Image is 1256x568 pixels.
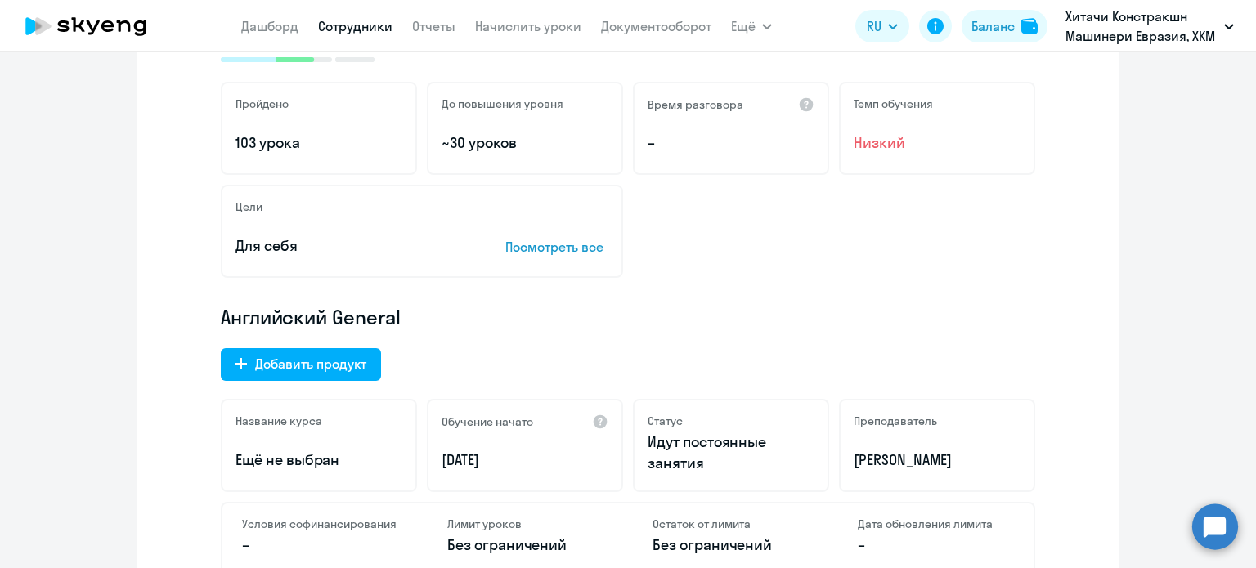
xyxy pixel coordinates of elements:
p: Без ограничений [653,534,809,556]
a: Дашборд [241,18,298,34]
button: Хитачи Констракшн Машинери Евразия, ХКМ ЕВРАЗИЯ, ООО [1057,7,1242,46]
h4: Дата обновления лимита [858,517,1014,531]
button: RU [855,10,909,42]
p: Ещё не выбран [235,449,402,471]
button: Ещё [731,10,772,42]
p: Хитачи Констракшн Машинери Евразия, ХКМ ЕВРАЗИЯ, ООО [1065,7,1218,46]
p: Для себя [235,235,455,257]
p: ~30 уроков [442,132,608,154]
div: Баланс [971,16,1015,36]
a: Отчеты [412,18,455,34]
h5: Цели [235,199,262,214]
p: Без ограничений [447,534,603,556]
h4: Лимит уроков [447,517,603,531]
span: Низкий [854,132,1020,154]
a: Начислить уроки [475,18,581,34]
h5: Преподаватель [854,414,937,428]
p: – [648,132,814,154]
p: – [242,534,398,556]
h5: Обучение начато [442,414,533,429]
h5: Время разговора [648,97,743,112]
h4: Условия софинансирования [242,517,398,531]
h5: До повышения уровня [442,96,563,111]
span: RU [867,16,881,36]
button: Балансbalance [962,10,1047,42]
p: [PERSON_NAME] [854,449,1020,471]
p: [DATE] [442,449,608,471]
p: Посмотреть все [505,237,608,257]
img: balance [1021,18,1038,34]
p: – [858,534,1014,556]
span: Английский General [221,304,401,330]
button: Добавить продукт [221,348,381,381]
a: Документооборот [601,18,711,34]
h5: Темп обучения [854,96,933,111]
a: Сотрудники [318,18,392,34]
div: Добавить продукт [255,354,366,373]
h5: Название курса [235,414,322,428]
h5: Пройдено [235,96,289,111]
h5: Статус [648,414,683,428]
h4: Остаток от лимита [653,517,809,531]
p: 103 урока [235,132,402,154]
p: Идут постоянные занятия [648,432,814,474]
span: Ещё [731,16,756,36]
